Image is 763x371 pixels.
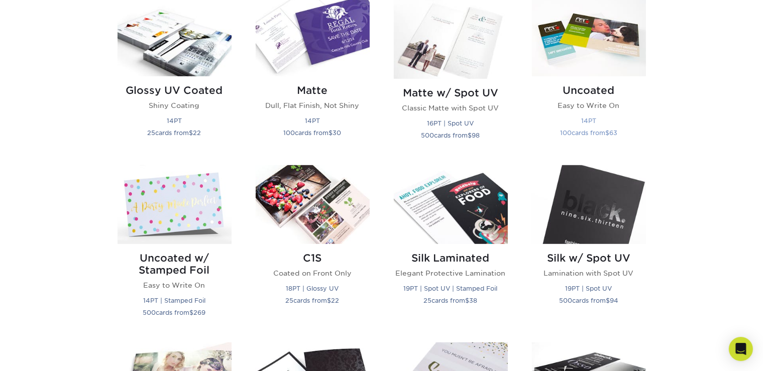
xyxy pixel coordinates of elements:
[404,285,498,292] small: 19PT | Spot UV | Stamped Foil
[468,132,472,139] span: $
[286,285,339,292] small: 18PT | Glossy UV
[559,297,618,304] small: cards from
[148,129,201,137] small: cards from
[472,132,480,139] span: 98
[470,297,478,304] span: 38
[256,268,370,278] p: Coated on Front Only
[190,309,194,316] span: $
[424,297,478,304] small: cards from
[333,129,342,137] span: 30
[256,84,370,96] h2: Matte
[143,309,156,316] span: 500
[329,129,333,137] span: $
[560,129,617,137] small: cards from
[118,165,232,244] img: Uncoated w/ Stamped Foil Postcards
[566,285,612,292] small: 19PT | Spot UV
[118,280,232,290] p: Easy to Write On
[256,252,370,264] h2: C1S
[143,297,205,304] small: 14PT | Stamped Foil
[284,129,342,137] small: cards from
[286,297,340,304] small: cards from
[560,129,572,137] span: 100
[394,268,508,278] p: Elegant Protective Lamination
[332,297,340,304] span: 22
[394,103,508,113] p: Classic Matte with Spot UV
[305,117,320,125] small: 14PT
[609,129,617,137] span: 63
[559,297,572,304] span: 500
[605,129,609,137] span: $
[427,119,474,127] small: 16PT | Spot UV
[532,84,646,96] h2: Uncoated
[421,132,434,139] span: 500
[394,165,508,244] img: Silk Laminated Postcards
[194,309,206,316] span: 269
[328,297,332,304] span: $
[421,132,480,139] small: cards from
[3,340,85,367] iframe: Google Customer Reviews
[189,129,193,137] span: $
[193,129,201,137] span: 22
[286,297,294,304] span: 25
[256,165,370,330] a: C1S Postcards C1S Coated on Front Only 18PT | Glossy UV 25cards from$22
[532,252,646,264] h2: Silk w/ Spot UV
[606,297,610,304] span: $
[118,84,232,96] h2: Glossy UV Coated
[167,117,182,125] small: 14PT
[532,268,646,278] p: Lamination with Spot UV
[424,297,432,304] span: 25
[284,129,295,137] span: 100
[256,165,370,244] img: C1S Postcards
[143,309,206,316] small: cards from
[118,252,232,276] h2: Uncoated w/ Stamped Foil
[466,297,470,304] span: $
[610,297,618,304] span: 94
[532,165,646,330] a: Silk w/ Spot UV Postcards Silk w/ Spot UV Lamination with Spot UV 19PT | Spot UV 500cards from$94
[256,100,370,110] p: Dull, Flat Finish, Not Shiny
[148,129,156,137] span: 25
[581,117,596,125] small: 14PT
[394,252,508,264] h2: Silk Laminated
[532,100,646,110] p: Easy to Write On
[394,87,508,99] h2: Matte w/ Spot UV
[532,165,646,244] img: Silk w/ Spot UV Postcards
[118,100,232,110] p: Shiny Coating
[394,165,508,330] a: Silk Laminated Postcards Silk Laminated Elegant Protective Lamination 19PT | Spot UV | Stamped Fo...
[729,337,753,361] div: Open Intercom Messenger
[118,165,232,330] a: Uncoated w/ Stamped Foil Postcards Uncoated w/ Stamped Foil Easy to Write On 14PT | Stamped Foil ...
